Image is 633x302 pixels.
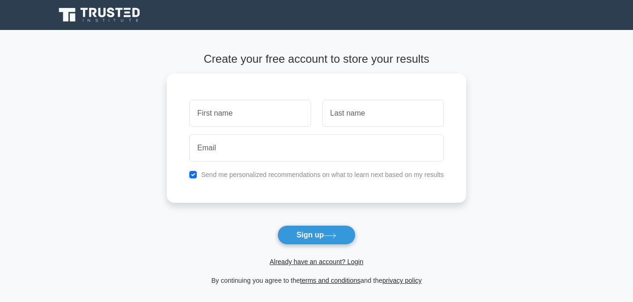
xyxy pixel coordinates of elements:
[277,225,356,245] button: Sign up
[382,277,422,284] a: privacy policy
[189,134,444,162] input: Email
[161,275,472,286] div: By continuing you agree to the and the
[269,258,363,265] a: Already have an account? Login
[189,100,311,127] input: First name
[300,277,360,284] a: terms and conditions
[322,100,444,127] input: Last name
[201,171,444,178] label: Send me personalized recommendations on what to learn next based on my results
[167,52,466,66] h4: Create your free account to store your results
